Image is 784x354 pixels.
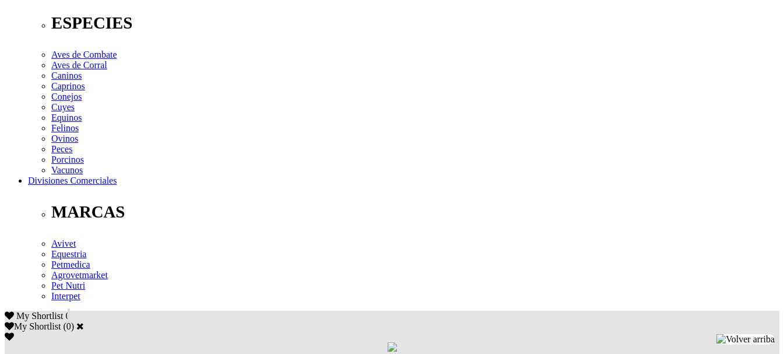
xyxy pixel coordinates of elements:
a: Caprinos [51,81,85,91]
a: Vacunos [51,165,83,175]
iframe: Brevo live chat [6,227,201,348]
a: Felinos [51,123,79,133]
a: Conejos [51,92,82,101]
a: Aves de Corral [51,60,107,70]
a: Divisiones Comerciales [28,176,117,185]
p: ESPECIES [51,13,779,33]
img: Volver arriba [716,334,775,345]
a: Peces [51,144,72,154]
p: MARCAS [51,202,779,222]
a: Porcinos [51,155,84,164]
a: Aves de Combate [51,50,117,59]
a: Cuyes [51,102,75,112]
a: Ovinos [51,134,78,143]
label: My Shortlist [5,321,61,331]
a: Caninos [51,71,82,80]
a: Equinos [51,113,82,122]
img: loading.gif [388,342,397,352]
